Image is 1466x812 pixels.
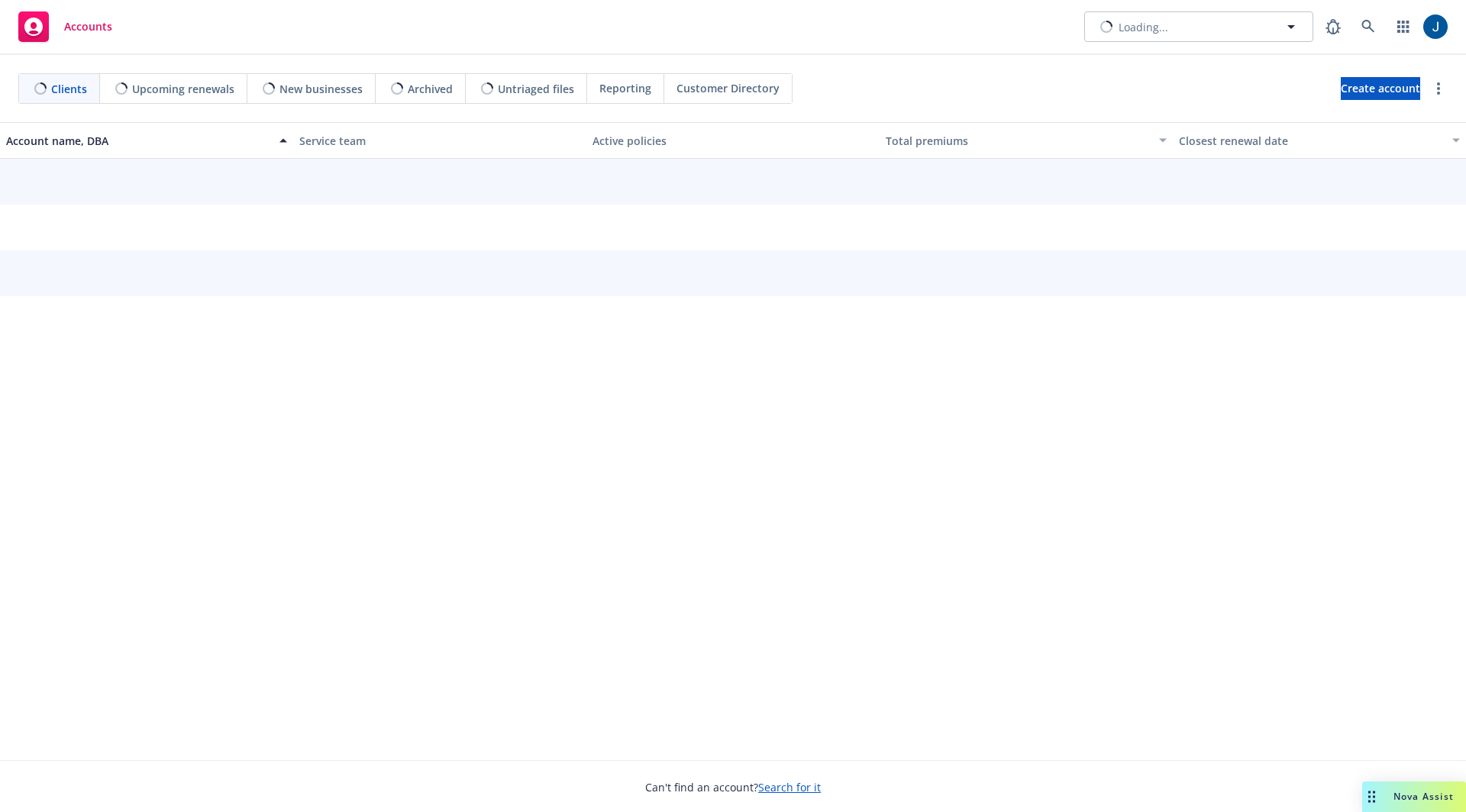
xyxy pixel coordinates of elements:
span: Upcoming renewals [132,81,234,97]
span: New businesses [279,81,363,97]
span: Accounts [64,21,112,33]
div: Drag to move [1362,781,1381,812]
span: Customer Directory [676,80,780,96]
div: Active policies [593,133,873,149]
img: photo [1423,14,1448,39]
a: Search for it [758,780,821,794]
div: Total premiums [886,133,1150,149]
button: Active policies [586,122,880,159]
button: Nova Assist [1362,781,1466,812]
div: Service team [299,133,580,149]
button: Closest renewal date [1173,122,1466,159]
div: Account name, DBA [6,133,270,149]
a: more [1429,79,1448,98]
a: Report a Bug [1318,11,1348,42]
button: Service team [293,122,586,159]
span: Archived [408,81,453,97]
a: Create account [1341,77,1420,100]
span: Untriaged files [498,81,574,97]
span: Reporting [599,80,651,96]
a: Search [1353,11,1384,42]
span: Can't find an account? [645,779,821,795]
button: Loading... [1084,11,1313,42]
button: Total premiums [880,122,1173,159]
span: Nova Assist [1393,790,1454,803]
div: Closest renewal date [1179,133,1443,149]
span: Clients [51,81,87,97]
span: Loading... [1119,19,1168,35]
span: Create account [1341,74,1420,103]
a: Switch app [1388,11,1419,42]
a: Accounts [12,5,118,48]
